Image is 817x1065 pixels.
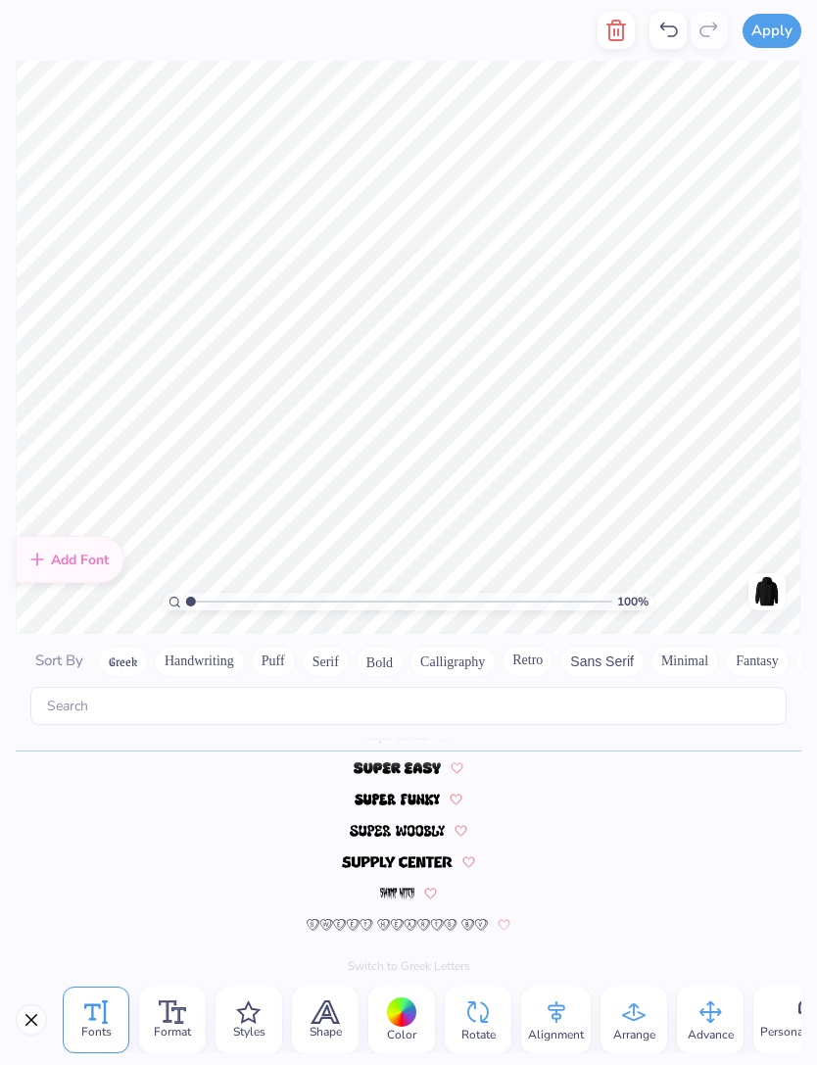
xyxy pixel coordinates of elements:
[154,1024,191,1040] span: Format
[81,1024,112,1040] span: Fonts
[559,646,645,677] button: Sans Serif
[355,794,440,805] img: Super Funky
[350,825,445,837] img: Super Woobly
[409,646,496,677] button: Calligraphy
[613,1027,655,1042] span: Arrange
[307,919,488,931] img: Sweet Hearts BV
[233,1024,265,1040] span: Styles
[617,593,649,610] span: 100 %
[366,727,429,745] span: Super Dream
[302,646,350,677] button: Serif
[310,1024,342,1040] span: Shape
[751,576,783,607] img: Back
[502,646,553,677] button: Retro
[348,958,470,974] button: Switch to Greek Letters
[98,646,148,677] button: Greek
[688,1027,734,1042] span: Advance
[16,536,124,583] div: Add Font
[380,888,415,899] img: Swamp Witch
[16,1004,47,1036] button: Close
[30,687,787,725] input: Search
[342,856,454,868] img: Supply Center
[354,762,442,774] img: Super Easy
[528,1027,584,1042] span: Alignment
[35,651,83,670] span: Sort By
[461,1027,496,1042] span: Rotate
[650,646,719,677] button: Minimal
[251,646,296,677] button: Puff
[725,646,790,677] button: Fantasy
[743,14,801,48] button: Apply
[356,646,404,677] button: Bold
[387,1027,416,1042] span: Color
[154,646,245,677] button: Handwriting
[364,950,431,962] img: tattoo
